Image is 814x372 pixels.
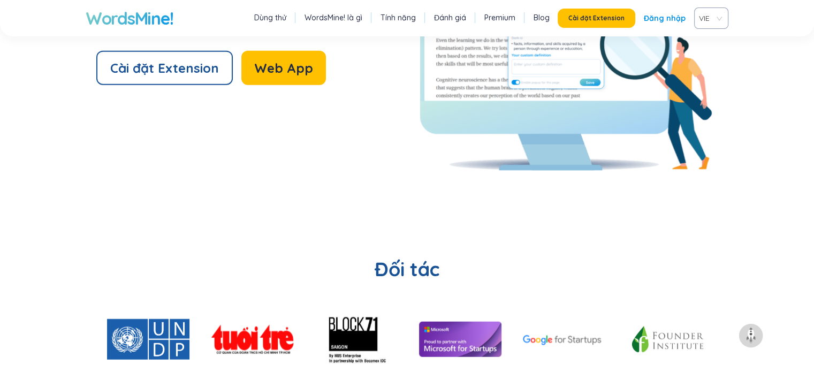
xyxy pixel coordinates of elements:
span: Web App [254,59,313,77]
a: Dùng thử [254,12,286,23]
a: Đánh giá [434,12,466,23]
button: Web App [241,51,326,85]
a: WordsMine! là gì [305,12,362,23]
img: to top [742,327,759,344]
a: Tính năng [381,12,416,23]
img: Microsoft [419,322,501,357]
a: Premium [484,12,515,23]
img: TuoiTre [211,324,293,354]
span: VIE [699,10,719,26]
a: WordsMine! [86,7,173,29]
button: Cài đặt Extension [96,51,233,85]
span: Cài đặt Extension [568,14,625,22]
h2: Đối tác [86,256,728,282]
img: Google [523,335,605,345]
span: Cài đặt Extension [110,59,219,77]
img: Founder Institute [627,323,710,356]
a: Blog [534,12,550,23]
img: UNDP [107,319,189,360]
button: Cài đặt Extension [558,9,635,28]
a: Đăng nhập [644,9,686,28]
